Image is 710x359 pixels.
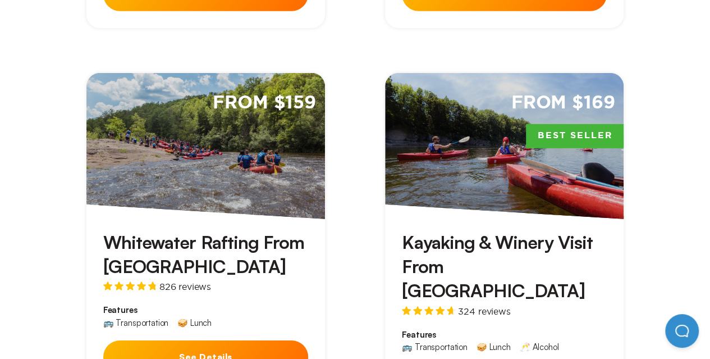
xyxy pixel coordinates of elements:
div: 🥪 Lunch [477,343,511,351]
div: 🥪 Lunch [177,319,212,327]
span: 324 reviews [458,307,510,316]
span: From $169 [511,91,615,115]
div: 🥂 Alcohol [520,343,559,351]
div: 🚌 Transportation [103,319,168,327]
span: Best Seller [526,124,624,148]
iframe: Help Scout Beacon - Open [665,314,699,348]
h3: Kayaking & Winery Visit From [GEOGRAPHIC_DATA] [402,230,607,303]
span: From $159 [213,91,316,115]
span: Features [103,305,308,316]
div: 🚌 Transportation [402,343,467,351]
h3: Whitewater Rafting From [GEOGRAPHIC_DATA] [103,230,308,279]
span: Features [402,329,607,340]
span: 826 reviews [159,282,211,291]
